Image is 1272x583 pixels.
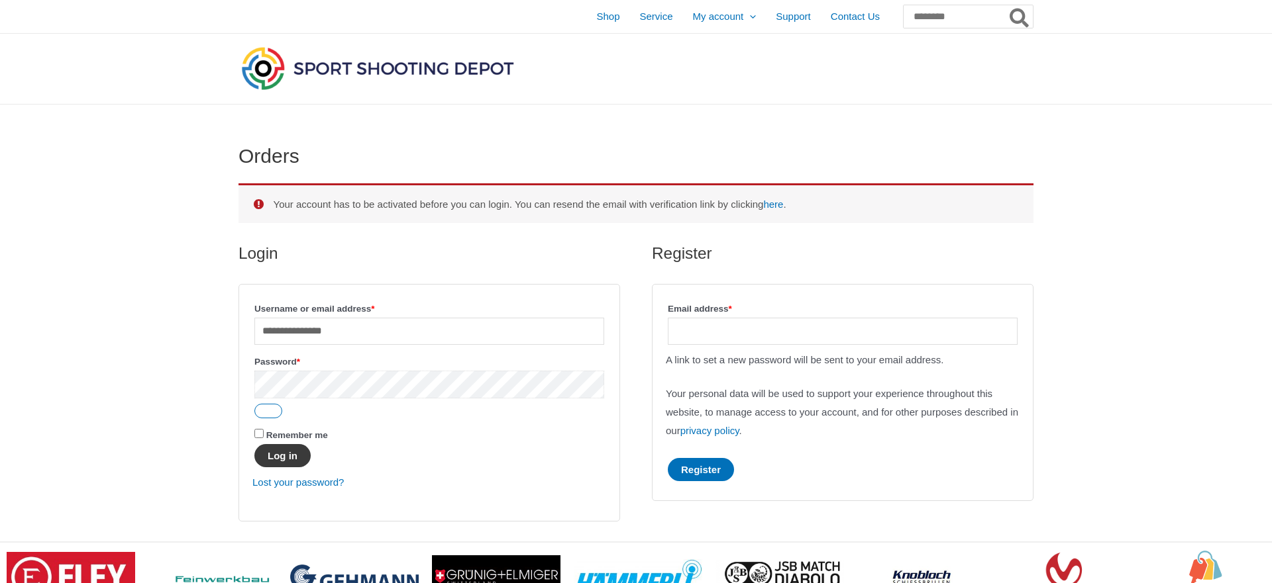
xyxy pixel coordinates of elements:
button: Search [1007,5,1033,28]
span: Remember me [266,430,328,440]
label: Password [254,353,604,371]
p: A link to set a new password will be sent to your email address. [666,351,1020,369]
input: Remember me [254,429,264,438]
a: privacy policy [680,425,739,436]
label: Email address [668,300,1018,318]
h2: Login [238,243,620,264]
h1: Orders [238,144,1033,168]
img: Sport Shooting Depot [238,44,517,93]
li: Your account has to be activated before you can login. You can resend the email with verification... [274,195,1014,214]
a: Lost your password? [252,476,344,488]
a: here [763,199,783,210]
button: Show password [254,404,282,418]
p: Your personal data will be used to support your experience throughout this website, to manage acc... [666,384,1020,440]
button: Log in [254,444,311,467]
button: Register [668,458,734,481]
label: Username or email address [254,300,604,318]
h2: Register [652,243,1033,264]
